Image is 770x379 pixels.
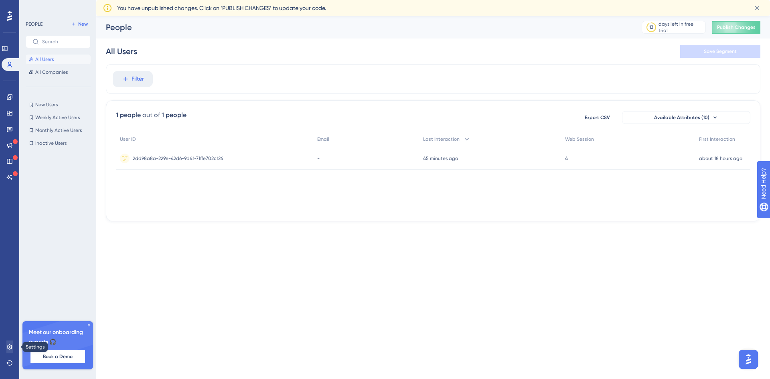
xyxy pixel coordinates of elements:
[712,21,760,34] button: Publish Changes
[717,24,756,30] span: Publish Changes
[113,71,153,87] button: Filter
[133,155,223,162] span: 2dd98a8a-229e-42d6-9d4f-71ffe702cf26
[35,114,80,121] span: Weekly Active Users
[35,56,54,63] span: All Users
[162,110,186,120] div: 1 people
[68,19,91,29] button: New
[577,111,617,124] button: Export CSV
[736,347,760,371] iframe: UserGuiding AI Assistant Launcher
[132,74,144,84] span: Filter
[117,3,326,13] span: You have unpublished changes. Click on ‘PUBLISH CHANGES’ to update your code.
[106,46,137,57] div: All Users
[699,136,735,142] span: First Interaction
[659,21,703,34] div: days left in free trial
[35,101,58,108] span: New Users
[26,126,91,135] button: Monthly Active Users
[26,55,91,64] button: All Users
[26,100,91,109] button: New Users
[42,39,84,45] input: Search
[26,21,43,27] div: PEOPLE
[35,69,68,75] span: All Companies
[142,110,160,120] div: out of
[423,136,460,142] span: Last Interaction
[565,136,594,142] span: Web Session
[699,156,742,161] time: about 18 hours ago
[654,114,709,121] span: Available Attributes (10)
[26,67,91,77] button: All Companies
[120,136,136,142] span: User ID
[19,2,50,12] span: Need Help?
[649,24,653,30] div: 13
[680,45,760,58] button: Save Segment
[26,113,91,122] button: Weekly Active Users
[30,350,85,363] button: Book a Demo
[317,155,320,162] span: -
[35,140,67,146] span: Inactive Users
[35,127,82,134] span: Monthly Active Users
[106,22,622,33] div: People
[622,111,750,124] button: Available Attributes (10)
[29,328,87,347] span: Meet our onboarding experts 🎧
[78,21,88,27] span: New
[116,110,141,120] div: 1 people
[423,156,458,161] time: 45 minutes ago
[565,155,568,162] span: 4
[317,136,329,142] span: Email
[43,353,73,360] span: Book a Demo
[704,48,737,55] span: Save Segment
[26,138,91,148] button: Inactive Users
[585,114,610,121] span: Export CSV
